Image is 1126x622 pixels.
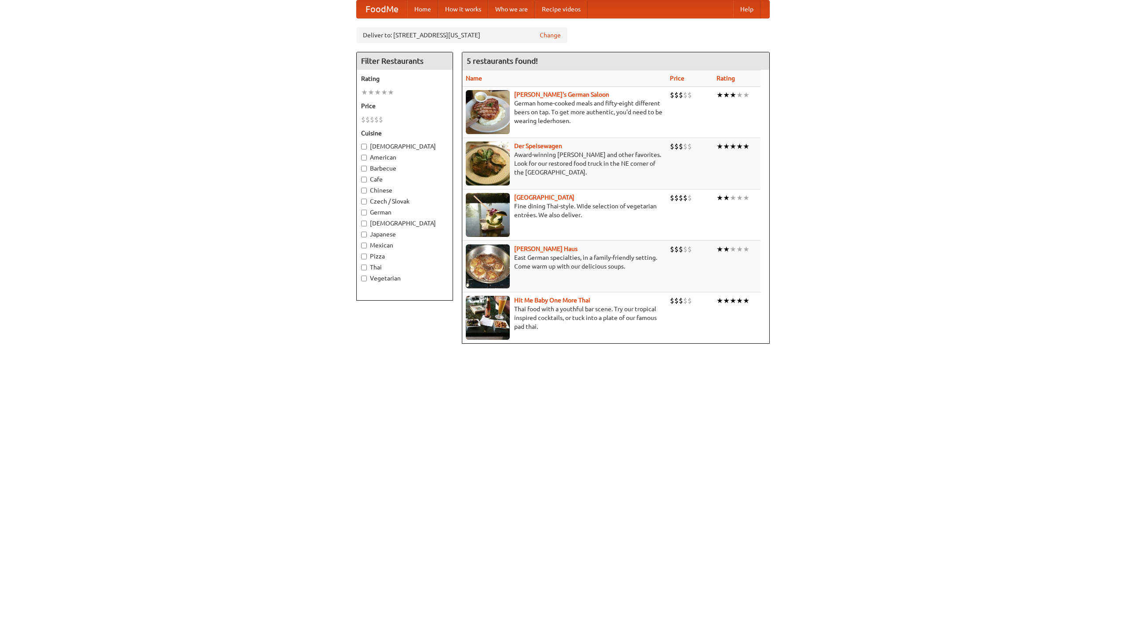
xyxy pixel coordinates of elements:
[683,193,687,203] li: $
[438,0,488,18] a: How it works
[488,0,535,18] a: Who we are
[670,90,674,100] li: $
[674,296,679,306] li: $
[374,87,381,97] li: ★
[361,252,448,261] label: Pizza
[535,0,588,18] a: Recipe videos
[374,115,379,124] li: $
[723,193,730,203] li: ★
[361,219,448,228] label: [DEMOGRAPHIC_DATA]
[670,142,674,151] li: $
[743,142,749,151] li: ★
[679,296,683,306] li: $
[361,208,448,217] label: German
[687,296,692,306] li: $
[466,202,663,219] p: Fine dining Thai-style. Wide selection of vegetarian entrées. We also deliver.
[736,90,743,100] li: ★
[679,90,683,100] li: $
[743,244,749,254] li: ★
[361,276,367,281] input: Vegetarian
[670,244,674,254] li: $
[361,164,448,173] label: Barbecue
[514,297,590,304] a: Hit Me Baby One More Thai
[361,142,448,151] label: [DEMOGRAPHIC_DATA]
[730,193,736,203] li: ★
[379,115,383,124] li: $
[466,305,663,331] p: Thai food with a youthful bar scene. Try our tropical inspired cocktails, or tuck into a plate of...
[407,0,438,18] a: Home
[717,193,723,203] li: ★
[361,232,367,237] input: Japanese
[357,0,407,18] a: FoodMe
[736,244,743,254] li: ★
[361,265,367,270] input: Thai
[743,296,749,306] li: ★
[679,142,683,151] li: $
[723,142,730,151] li: ★
[361,102,448,110] h5: Price
[514,245,578,252] a: [PERSON_NAME] Haus
[674,90,679,100] li: $
[687,193,692,203] li: $
[514,194,574,201] a: [GEOGRAPHIC_DATA]
[730,142,736,151] li: ★
[361,87,368,97] li: ★
[361,153,448,162] label: American
[466,296,510,340] img: babythai.jpg
[466,142,510,186] img: speisewagen.jpg
[361,186,448,195] label: Chinese
[683,296,687,306] li: $
[723,244,730,254] li: ★
[361,221,367,226] input: [DEMOGRAPHIC_DATA]
[717,296,723,306] li: ★
[466,253,663,271] p: East German specialties, in a family-friendly setting. Come warm up with our delicious soups.
[361,177,367,182] input: Cafe
[361,155,367,160] input: American
[361,197,448,206] label: Czech / Slovak
[361,115,366,124] li: $
[674,193,679,203] li: $
[368,87,374,97] li: ★
[381,87,388,97] li: ★
[679,244,683,254] li: $
[361,188,367,193] input: Chinese
[683,90,687,100] li: $
[361,199,367,204] input: Czech / Slovak
[467,57,538,65] ng-pluralize: 5 restaurants found!
[687,90,692,100] li: $
[466,150,663,177] p: Award-winning [PERSON_NAME] and other favorites. Look for our restored food truck in the NE corne...
[674,244,679,254] li: $
[361,144,367,149] input: [DEMOGRAPHIC_DATA]
[361,274,448,283] label: Vegetarian
[366,115,370,124] li: $
[356,27,567,43] div: Deliver to: [STREET_ADDRESS][US_STATE]
[361,230,448,239] label: Japanese
[514,91,609,98] a: [PERSON_NAME]'s German Saloon
[723,296,730,306] li: ★
[388,87,394,97] li: ★
[733,0,760,18] a: Help
[361,263,448,272] label: Thai
[357,52,453,70] h4: Filter Restaurants
[670,193,674,203] li: $
[466,99,663,125] p: German home-cooked meals and fifty-eight different beers on tap. To get more authentic, you'd nee...
[466,193,510,237] img: satay.jpg
[361,129,448,138] h5: Cuisine
[717,75,735,82] a: Rating
[361,254,367,259] input: Pizza
[743,193,749,203] li: ★
[361,210,367,215] input: German
[723,90,730,100] li: ★
[670,75,684,82] a: Price
[466,90,510,134] img: esthers.jpg
[730,90,736,100] li: ★
[736,296,743,306] li: ★
[361,74,448,83] h5: Rating
[540,31,561,40] a: Change
[361,243,367,248] input: Mexican
[687,142,692,151] li: $
[466,244,510,288] img: kohlhaus.jpg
